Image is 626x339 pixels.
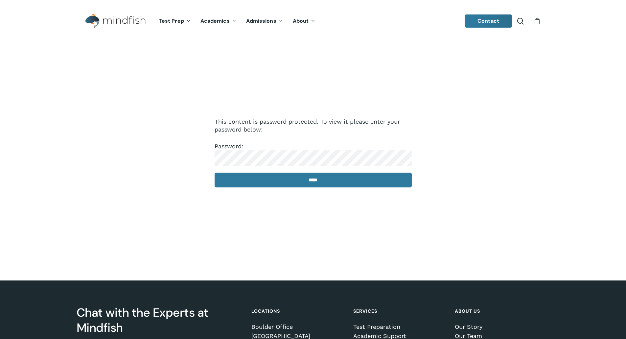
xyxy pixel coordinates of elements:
input: Password: [215,150,412,166]
a: About [288,18,320,24]
a: Boulder Office [251,324,344,330]
span: Test Prep [159,17,184,24]
nav: Main Menu [154,9,320,34]
span: Contact [477,17,499,24]
h3: Chat with the Experts at Mindfish [77,305,242,335]
a: Contact [465,14,512,28]
h4: Services [353,305,446,317]
p: This content is password protected. To view it please enter your password below: [215,118,412,142]
a: Academics [196,18,241,24]
a: Test Preparation [353,324,446,330]
h4: Locations [251,305,344,317]
a: Our Story [455,324,547,330]
span: Admissions [246,17,276,24]
a: Test Prep [154,18,196,24]
label: Password: [215,143,412,161]
a: Admissions [241,18,288,24]
header: Main Menu [77,9,550,34]
span: Academics [200,17,230,24]
span: About [293,17,309,24]
h4: About Us [455,305,547,317]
